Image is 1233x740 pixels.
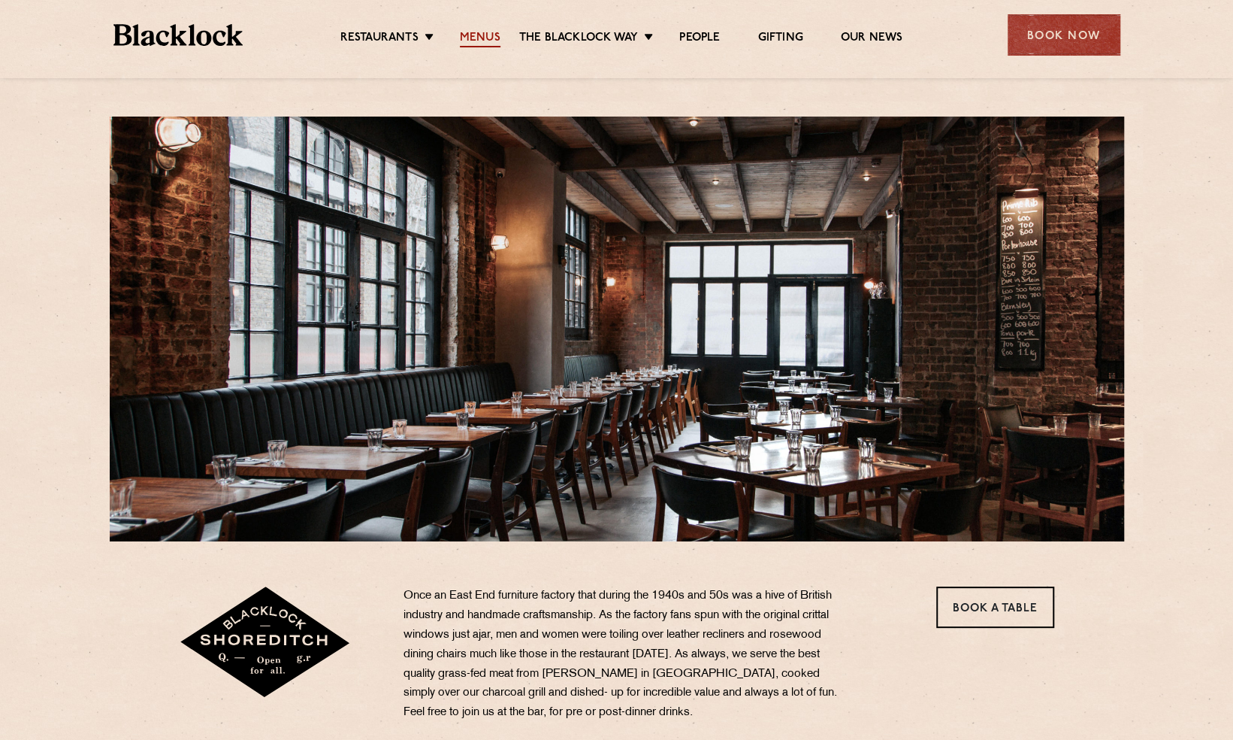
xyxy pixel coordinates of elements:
[460,31,500,47] a: Menus
[340,31,419,47] a: Restaurants
[113,24,243,46] img: BL_Textured_Logo-footer-cropped.svg
[679,31,720,47] a: People
[936,587,1054,628] a: Book a Table
[757,31,802,47] a: Gifting
[1008,14,1120,56] div: Book Now
[403,587,847,723] p: Once an East End furniture factory that during the 1940s and 50s was a hive of British industry a...
[841,31,903,47] a: Our News
[179,587,352,699] img: Shoreditch-stamp-v2-default.svg
[519,31,638,47] a: The Blacklock Way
